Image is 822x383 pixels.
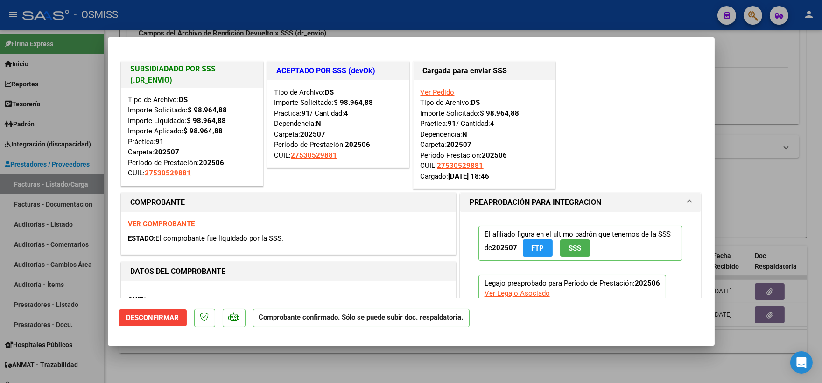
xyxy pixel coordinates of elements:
strong: $ 98.964,88 [188,106,227,114]
h1: SUBSIDIADADO POR SSS (.DR_ENVIO) [131,63,253,86]
strong: DATOS DEL COMPROBANTE [131,267,226,276]
span: FTP [531,244,544,252]
span: 27530529881 [145,169,191,177]
span: Desconfirmar [126,313,179,322]
span: El comprobante fue liquidado por la SSS. [156,234,284,243]
strong: 202507 [301,130,326,139]
div: Tipo de Archivo: Importe Solicitado: Importe Liquidado: Importe Aplicado: Práctica: Carpeta: Perí... [128,95,256,179]
strong: DS [471,98,480,107]
strong: 202506 [482,151,507,160]
p: El afiliado figura en el ultimo padrón que tenemos de la SSS de [478,226,683,261]
button: FTP [523,239,553,257]
strong: $ 98.964,88 [187,117,226,125]
strong: 91 [448,119,457,128]
strong: 202507 [155,148,180,156]
p: Comprobante confirmado. Sólo se puede subir doc. respaldatoria. [253,309,470,327]
div: Tipo de Archivo: Importe Solicitado: Práctica: / Cantidad: Dependencia: Carpeta: Período de Prest... [274,87,402,161]
strong: [DATE] 18:46 [449,172,490,181]
strong: 4 [344,109,349,118]
strong: 202507 [447,140,472,149]
strong: 91 [156,138,164,146]
a: VER COMPROBANTE [128,220,195,228]
a: Ver Pedido [421,88,455,97]
strong: DS [325,88,334,97]
p: Legajo preaprobado para Período de Prestación: [478,275,666,375]
strong: $ 98.964,88 [480,109,520,118]
div: Tipo de Archivo: Importe Solicitado: Práctica: / Cantidad: Dependencia: Carpeta: Período Prestaci... [421,87,548,182]
strong: 91 [302,109,310,118]
strong: 202507 [492,244,517,252]
strong: $ 98.964,88 [334,98,373,107]
p: CUIT [128,295,225,306]
strong: N [463,130,468,139]
div: Open Intercom Messenger [790,351,813,374]
button: Desconfirmar [119,309,187,326]
strong: COMPROBANTE [131,198,185,207]
span: 27530529881 [437,161,484,170]
span: ESTADO: [128,234,156,243]
strong: 202506 [635,279,660,287]
h1: PREAPROBACIÓN PARA INTEGRACION [470,197,601,208]
strong: DS [179,96,188,104]
strong: 202506 [345,140,371,149]
strong: 4 [491,119,495,128]
mat-expansion-panel-header: PREAPROBACIÓN PARA INTEGRACION [460,193,701,212]
strong: $ 98.964,88 [184,127,223,135]
span: 27530529881 [291,151,337,160]
strong: 202506 [199,159,225,167]
strong: N [316,119,322,128]
span: SSS [569,244,581,252]
button: SSS [560,239,590,257]
h1: Cargada para enviar SSS [423,65,546,77]
h1: ACEPTADO POR SSS (devOk) [277,65,400,77]
div: Ver Legajo Asociado [485,288,550,299]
